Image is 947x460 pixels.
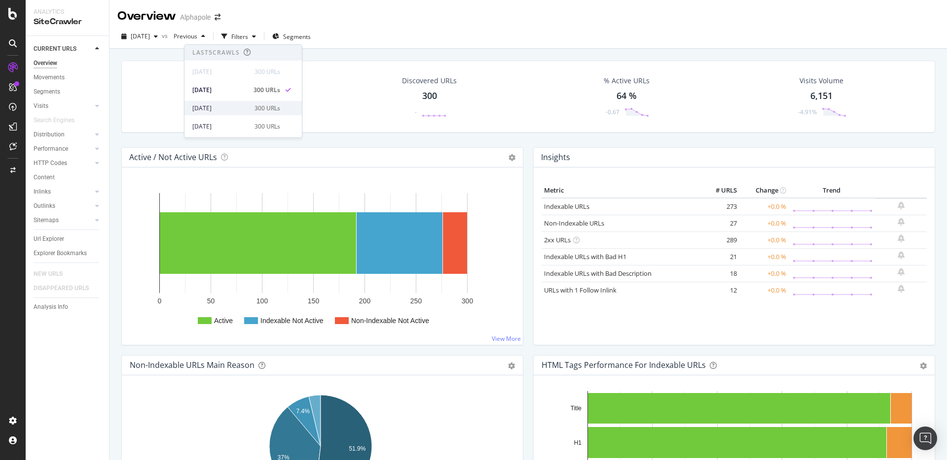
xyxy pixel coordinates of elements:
[462,297,473,305] text: 300
[34,187,51,197] div: Inlinks
[192,48,240,57] div: Last 5 Crawls
[130,183,515,337] svg: A chart.
[170,29,209,44] button: Previous
[34,130,92,140] a: Distribution
[574,439,582,446] text: H1
[700,215,739,231] td: 27
[283,33,311,41] span: Segments
[117,8,176,25] div: Overview
[700,265,739,282] td: 18
[117,29,162,44] button: [DATE]
[920,362,927,369] div: gear
[34,115,84,126] a: Search Engines
[268,29,315,44] button: Segments
[34,87,102,97] a: Segments
[349,445,365,452] text: 51.9%
[34,144,68,154] div: Performance
[34,72,102,83] a: Movements
[700,231,739,248] td: 289
[34,130,65,140] div: Distribution
[544,269,652,278] a: Indexable URLs with Bad Description
[798,108,817,116] div: -4.91%
[351,317,429,325] text: Non-Indexable Not Active
[898,285,905,293] div: bell-plus
[739,231,789,248] td: +0.0 %
[192,104,249,113] div: [DATE]
[410,297,422,305] text: 250
[130,360,255,370] div: Non-Indexable URLs Main Reason
[898,268,905,276] div: bell-plus
[256,297,268,305] text: 100
[218,29,260,44] button: Filters
[215,14,220,21] div: arrow-right-arrow-left
[700,248,739,265] td: 21
[617,90,637,102] div: 64 %
[129,151,217,164] h4: Active / Not Active URLs
[544,286,617,295] a: URLs with 1 Follow Inlink
[359,297,371,305] text: 200
[34,87,60,97] div: Segments
[509,154,515,161] i: Options
[214,317,233,325] text: Active
[192,122,249,131] div: [DATE]
[544,202,589,211] a: Indexable URLs
[34,72,65,83] div: Movements
[700,282,739,298] td: 12
[255,122,280,131] div: 300 URLs
[34,269,73,279] a: NEW URLS
[700,183,739,198] th: # URLS
[34,115,74,126] div: Search Engines
[604,76,650,86] div: % Active URLs
[508,362,515,369] div: gear
[541,151,570,164] h4: Insights
[34,234,102,244] a: Url Explorer
[544,219,604,228] a: Non-Indexable URLs
[800,76,843,86] div: Visits Volume
[700,198,739,215] td: 273
[810,90,833,102] div: 6,151
[542,360,706,370] div: HTML Tags Performance for Indexable URLs
[255,67,280,76] div: 300 URLs
[606,108,619,116] div: -0.67
[34,16,101,28] div: SiteCrawler
[180,12,211,22] div: Alphapole
[544,235,571,244] a: 2xx URLs
[254,86,280,95] div: 300 URLs
[231,33,248,41] div: Filters
[34,101,92,111] a: Visits
[131,32,150,40] span: 2025 Sep. 23rd
[571,405,582,412] text: Title
[34,215,59,226] div: Sitemaps
[34,101,48,111] div: Visits
[415,108,417,116] div: -
[739,198,789,215] td: +0.0 %
[898,251,905,259] div: bell-plus
[34,158,92,168] a: HTTP Codes
[192,67,249,76] div: [DATE]
[492,334,521,343] a: View More
[296,408,310,415] text: 7.4%
[34,248,102,259] a: Explorer Bookmarks
[544,252,626,261] a: Indexable URLs with Bad H1
[34,144,92,154] a: Performance
[34,187,92,197] a: Inlinks
[34,248,87,259] div: Explorer Bookmarks
[739,215,789,231] td: +0.0 %
[34,201,92,211] a: Outlinks
[207,297,215,305] text: 50
[34,44,76,54] div: CURRENT URLS
[34,302,68,312] div: Analysis Info
[34,283,99,294] a: DISAPPEARED URLS
[34,215,92,226] a: Sitemaps
[34,44,92,54] a: CURRENT URLS
[255,104,280,113] div: 300 URLs
[898,201,905,209] div: bell-plus
[34,172,102,183] a: Content
[739,183,789,198] th: Change
[402,76,457,86] div: Discovered URLs
[170,32,197,40] span: Previous
[898,234,905,242] div: bell-plus
[162,32,170,40] span: vs
[158,297,162,305] text: 0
